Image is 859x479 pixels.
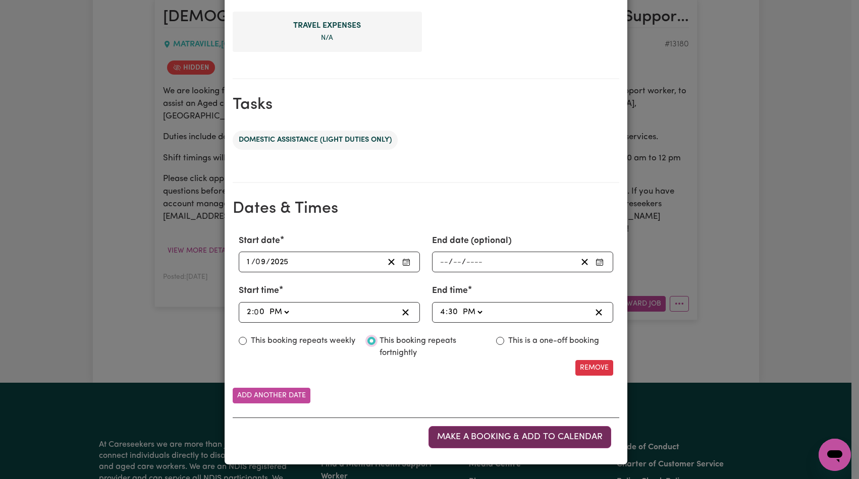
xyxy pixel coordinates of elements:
[593,255,607,269] button: Enter End date (optional)
[233,388,310,403] button: Add another date
[239,234,280,248] label: Start date
[241,20,414,32] span: Travel Expense rate
[440,255,449,269] input: --
[251,335,355,347] label: This booking repeats weekly
[255,258,260,266] span: 0
[246,255,252,269] input: --
[432,234,512,248] label: End date (optional)
[446,308,448,317] span: :
[432,284,468,297] label: End time
[399,255,413,269] button: Enter Start date
[428,426,611,448] button: Make a booking & add to calendar
[380,335,484,359] label: This booking repeats fortnightly
[266,258,270,267] span: /
[233,131,398,150] li: Domestic assistance (light duties only)
[246,306,252,319] input: --
[508,335,599,347] label: This is a one-off booking
[252,308,254,317] span: :
[233,199,619,218] h2: Dates & Times
[239,284,279,297] label: Start time
[256,255,266,269] input: --
[462,258,466,267] span: /
[575,360,613,376] button: Remove this date/time
[453,255,462,269] input: --
[254,306,265,319] input: --
[449,258,453,267] span: /
[448,306,458,319] input: --
[437,433,603,441] span: Make a booking & add to calendar
[440,306,446,319] input: --
[321,35,333,41] span: not specified
[466,255,483,269] input: ----
[270,255,289,269] input: ----
[254,308,259,316] span: 0
[251,258,255,267] span: /
[577,255,593,269] button: Clear End date (optional)
[819,439,851,471] iframe: Button to launch messaging window
[384,255,399,269] button: Clear Start date
[233,95,619,114] h2: Tasks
